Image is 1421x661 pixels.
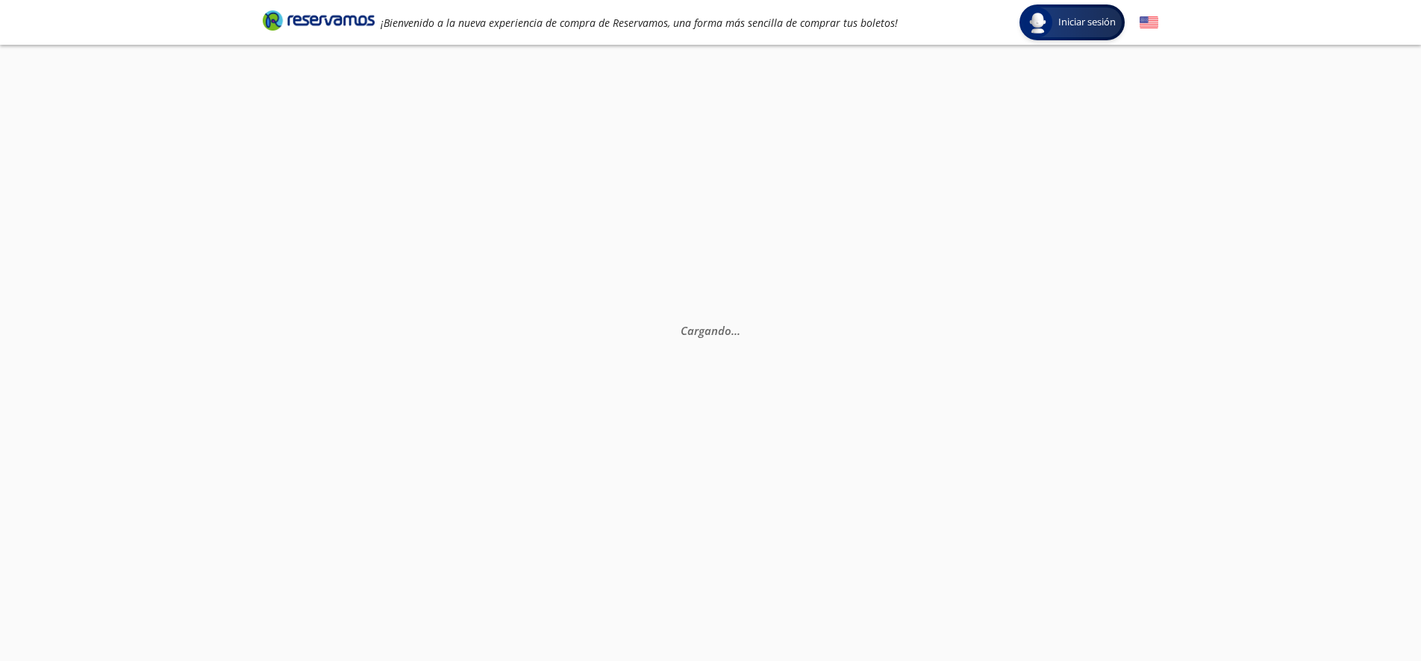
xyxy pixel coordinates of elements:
span: . [731,323,734,338]
em: Cargando [681,323,740,338]
a: Brand Logo [263,9,375,36]
i: Brand Logo [263,9,375,31]
span: . [734,323,737,338]
span: . [737,323,740,338]
span: Iniciar sesión [1052,15,1122,30]
em: ¡Bienvenido a la nueva experiencia de compra de Reservamos, una forma más sencilla de comprar tus... [381,16,898,30]
button: English [1140,13,1158,32]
